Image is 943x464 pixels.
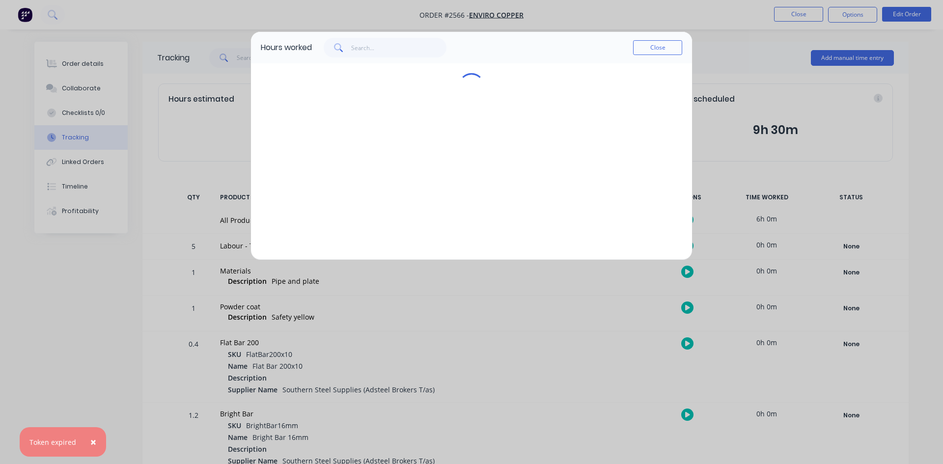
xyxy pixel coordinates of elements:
[29,437,76,447] div: Token expired
[81,430,106,454] button: Close
[90,435,96,449] span: ×
[351,38,447,57] input: Search...
[633,40,682,55] button: Close
[261,42,312,54] div: Hours worked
